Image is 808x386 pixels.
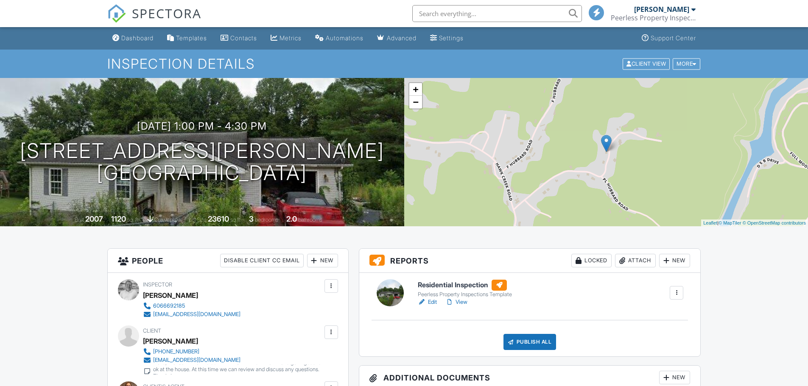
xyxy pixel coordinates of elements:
a: Dashboard [109,31,157,46]
h6: Residential Inspection [418,280,512,291]
div: Templates [176,34,207,42]
span: crawlspace [154,217,181,223]
div: Peerless Property Inspections Template [418,291,512,298]
div: [EMAIL_ADDRESS][DOMAIN_NAME] [153,357,240,364]
a: Client View [622,60,672,67]
div: [PERSON_NAME] [634,5,689,14]
div: New [659,254,690,267]
div: Support Center [651,34,696,42]
a: Edit [418,298,437,306]
div: 2.0 [286,214,297,223]
img: The Best Home Inspection Software - Spectora [107,4,126,23]
div: Hello, Please arrive at 3:30 PM - this will allow me time to get a good look at the house. At thi... [153,359,322,380]
a: [PHONE_NUMBER] [143,347,322,356]
div: New [659,371,690,384]
div: Contacts [230,34,257,42]
h1: [STREET_ADDRESS][PERSON_NAME] [GEOGRAPHIC_DATA] [20,140,384,185]
div: [EMAIL_ADDRESS][DOMAIN_NAME] [153,311,240,318]
div: Advanced [387,34,417,42]
span: Lot Size [189,217,207,223]
div: New [307,254,338,267]
span: bedrooms [255,217,278,223]
h3: [DATE] 1:00 pm - 4:30 pm [137,120,267,132]
div: Settings [439,34,464,42]
a: 6066692185 [143,302,240,310]
a: [EMAIL_ADDRESS][DOMAIN_NAME] [143,310,240,319]
span: bathrooms [298,217,322,223]
a: Zoom in [409,83,422,96]
a: Templates [164,31,210,46]
div: Peerless Property Inspections [611,14,696,22]
span: Client [143,328,161,334]
input: Search everything... [412,5,582,22]
a: Automations (Basic) [312,31,367,46]
div: More [673,58,700,69]
div: Client View [623,58,670,69]
a: Support Center [638,31,699,46]
div: Dashboard [121,34,154,42]
a: Residential Inspection Peerless Property Inspections Template [418,280,512,298]
a: [EMAIL_ADDRESS][DOMAIN_NAME] [143,356,322,364]
div: 6066692185 [153,303,185,309]
h1: Inspection Details [107,56,701,71]
span: sq. ft. [127,217,139,223]
span: SPECTORA [132,4,201,22]
span: sq.ft. [230,217,241,223]
a: © MapTiler [719,220,741,225]
div: Locked [571,254,612,267]
a: © OpenStreetMap contributors [743,220,806,225]
a: Settings [427,31,467,46]
div: 2007 [85,214,103,223]
h3: People [108,249,348,273]
div: [PERSON_NAME] [143,335,198,347]
div: 1120 [111,214,126,223]
span: Built [75,217,84,223]
div: Disable Client CC Email [220,254,304,267]
div: Publish All [503,334,556,350]
a: Zoom out [409,96,422,108]
h3: Reports [359,249,701,273]
div: Automations [326,34,363,42]
div: Attach [615,254,656,267]
a: View [445,298,467,306]
div: 3 [249,214,254,223]
div: 23610 [208,214,229,223]
span: Inspector [143,281,172,288]
div: | [701,219,808,227]
div: [PERSON_NAME] [143,289,198,302]
a: Contacts [217,31,260,46]
a: Advanced [374,31,420,46]
div: [PHONE_NUMBER] [153,348,199,355]
a: Leaflet [703,220,717,225]
div: Metrics [280,34,302,42]
a: SPECTORA [107,11,201,29]
a: Metrics [267,31,305,46]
